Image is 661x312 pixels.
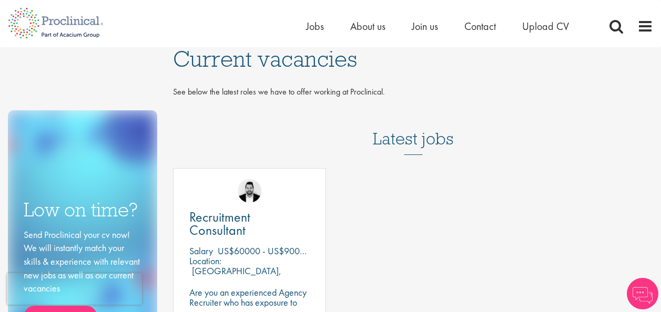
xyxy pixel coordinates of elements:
[7,273,142,305] iframe: reCAPTCHA
[189,265,281,287] p: [GEOGRAPHIC_DATA], [GEOGRAPHIC_DATA]
[306,19,324,33] a: Jobs
[173,45,357,73] span: Current vacancies
[627,278,658,309] img: Chatbot
[189,245,213,257] span: Salary
[464,19,496,33] a: Contact
[24,200,141,220] h3: Low on time?
[218,245,350,257] p: US$60000 - US$90000 per annum
[373,103,454,155] h3: Latest jobs
[238,179,261,203] img: Ross Wilkings
[522,19,569,33] a: Upload CV
[189,255,221,267] span: Location:
[189,208,250,239] span: Recruitment Consultant
[412,19,438,33] a: Join us
[350,19,385,33] a: About us
[189,211,310,237] a: Recruitment Consultant
[173,86,653,98] p: See below the latest roles we have to offer working at Proclinical.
